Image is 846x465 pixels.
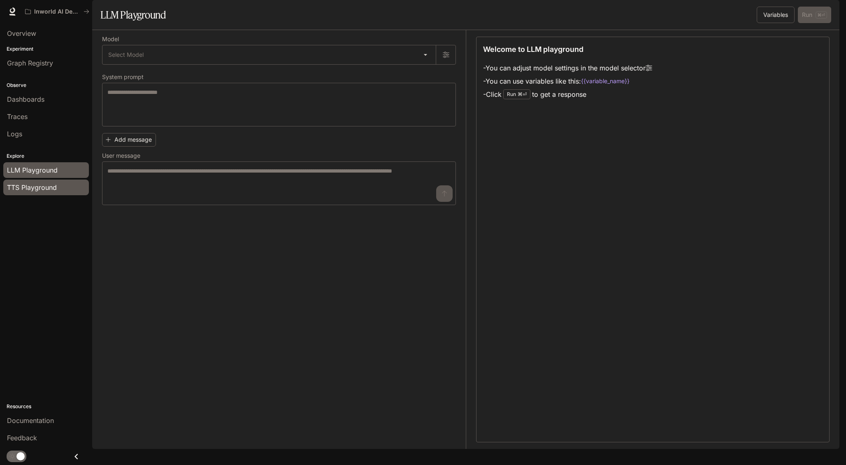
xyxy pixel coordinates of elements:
p: User message [102,153,140,159]
div: Run [503,89,530,99]
p: ⌘⏎ [518,92,527,97]
p: System prompt [102,74,144,80]
span: Select Model [108,51,144,59]
li: - Click to get a response [483,88,652,101]
div: Select Model [102,45,436,64]
p: Welcome to LLM playground [483,44,583,55]
p: Model [102,36,119,42]
li: - You can use variables like this: [483,75,652,88]
button: Variables [757,7,795,23]
li: - You can adjust model settings in the model selector [483,61,652,75]
p: Inworld AI Demos [34,8,80,15]
h1: LLM Playground [100,7,166,23]
button: All workspaces [21,3,93,20]
code: {{variable_name}} [581,77,630,85]
button: Add message [102,133,156,147]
